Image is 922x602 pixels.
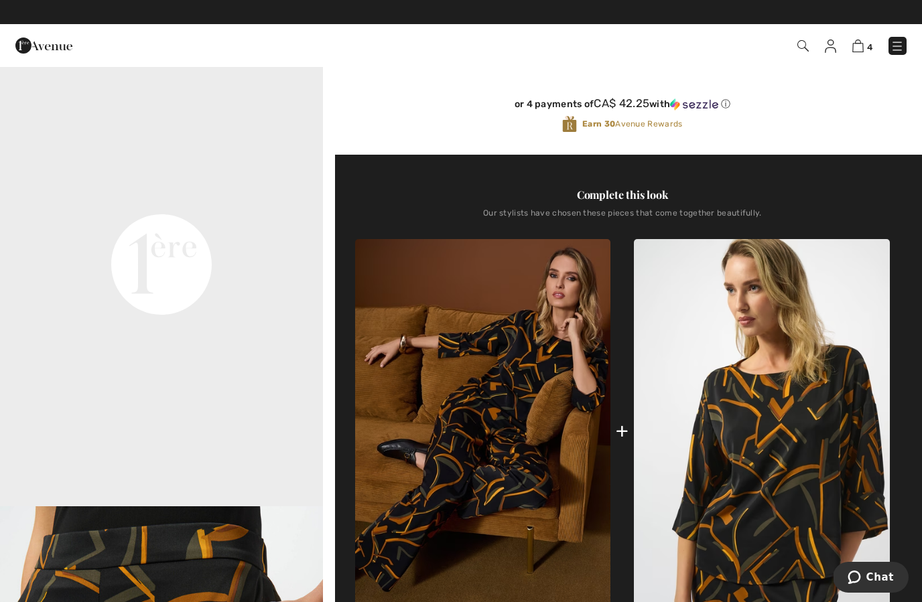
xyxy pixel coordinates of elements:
div: or 4 payments of with [355,97,890,110]
img: My Info [825,40,836,53]
strong: Earn 30 [582,119,615,129]
a: 4 [852,37,872,54]
span: CA$ 42.25 [594,96,649,110]
img: Sezzle [670,98,718,110]
div: + [616,416,629,446]
div: Complete this look [355,187,890,203]
img: Search [797,40,809,52]
a: 1ère Avenue [15,38,72,51]
img: Avenue Rewards [562,115,577,133]
iframe: Opens a widget where you can chat to one of our agents [834,562,909,595]
img: Menu [891,40,904,53]
div: or 4 payments ofCA$ 42.25withSezzle Click to learn more about Sezzle [355,97,890,115]
img: 1ère Avenue [15,32,72,59]
span: Avenue Rewards [582,118,682,130]
div: Our stylists have chosen these pieces that come together beautifully. [355,208,890,228]
span: 4 [867,42,872,52]
img: Shopping Bag [852,40,864,52]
